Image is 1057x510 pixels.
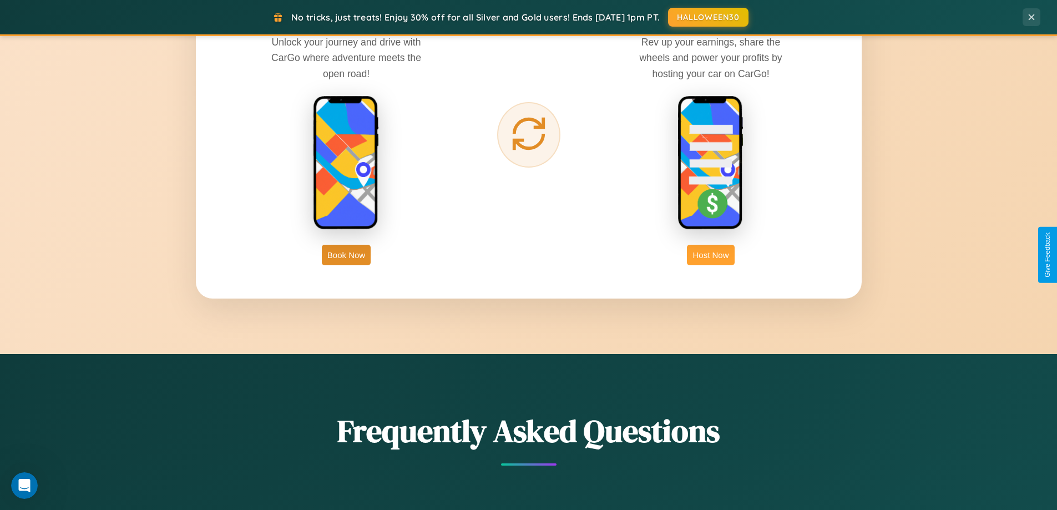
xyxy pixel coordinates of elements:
[196,410,862,452] h2: Frequently Asked Questions
[628,34,794,81] p: Rev up your earnings, share the wheels and power your profits by hosting your car on CarGo!
[313,95,380,231] img: rent phone
[291,12,660,23] span: No tricks, just treats! Enjoy 30% off for all Silver and Gold users! Ends [DATE] 1pm PT.
[687,245,734,265] button: Host Now
[322,245,371,265] button: Book Now
[1044,233,1051,277] div: Give Feedback
[677,95,744,231] img: host phone
[668,8,749,27] button: HALLOWEEN30
[11,472,38,499] iframe: Intercom live chat
[263,34,429,81] p: Unlock your journey and drive with CarGo where adventure meets the open road!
